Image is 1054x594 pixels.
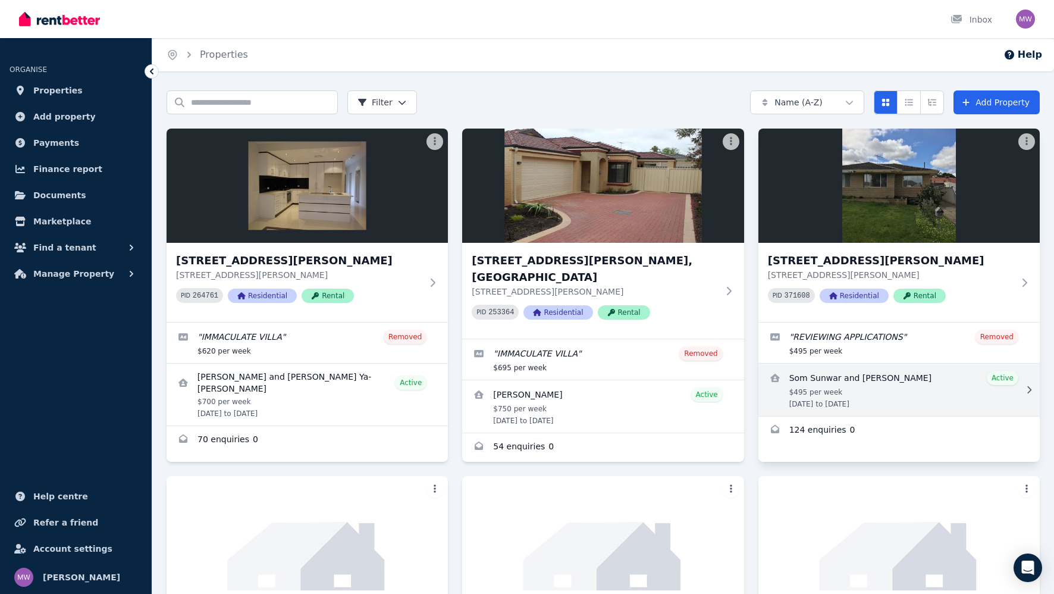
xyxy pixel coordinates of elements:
button: Find a tenant [10,236,142,260]
a: Edit listing: REVIEWING APPLICATIONS [758,323,1040,363]
a: 22A Constance St, Yokine[STREET_ADDRESS][PERSON_NAME][STREET_ADDRESS][PERSON_NAME]PID 371608Resid... [758,129,1040,322]
a: Finance report [10,157,142,181]
span: Residential [523,305,592,320]
a: Documents [10,183,142,207]
span: Payments [33,136,79,150]
img: 11C Thurlow Avenue, Yokine [462,129,744,243]
a: View details for Som Sunwar and Tshering Yangzom [758,364,1040,416]
a: Payments [10,131,142,155]
a: Help centre [10,484,142,508]
span: Rental [893,289,946,303]
a: Add Property [953,90,1040,114]
span: Name (A-Z) [774,96,823,108]
button: Help [1003,48,1042,62]
a: Edit listing: IMMACULATE VILLA [167,323,448,363]
button: Expanded list view [920,90,944,114]
span: Rental [598,305,650,320]
a: Properties [200,49,248,60]
a: Refer a friend [10,511,142,534]
small: PID [773,292,782,299]
a: Enquiries for 22A Constance St, Yokine [758,417,1040,445]
p: [STREET_ADDRESS][PERSON_NAME] [176,269,422,281]
a: Add property [10,105,142,129]
span: Add property [33,110,96,124]
img: 4B Rother Place, Nollamara [167,129,448,243]
span: Filter [357,96,393,108]
span: Find a tenant [33,240,96,255]
img: 31B Narrung Way, Nollamara [758,476,1040,590]
span: Residential [820,289,889,303]
span: Manage Property [33,267,114,281]
button: More options [723,481,739,498]
button: More options [1018,133,1035,150]
a: Marketplace [10,210,142,233]
a: 4B Rother Place, Nollamara[STREET_ADDRESS][PERSON_NAME][STREET_ADDRESS][PERSON_NAME]PID 264761Res... [167,129,448,322]
button: More options [426,481,443,498]
button: Card view [874,90,898,114]
button: Compact list view [897,90,921,114]
a: 11C Thurlow Avenue, Yokine[STREET_ADDRESS][PERSON_NAME], [GEOGRAPHIC_DATA][STREET_ADDRESS][PERSON... [462,129,744,339]
div: Open Intercom Messenger [1014,554,1042,582]
button: Name (A-Z) [750,90,864,114]
span: Residential [228,289,297,303]
h3: [STREET_ADDRESS][PERSON_NAME] [176,252,422,269]
span: Marketplace [33,214,91,229]
img: RentBetter [19,10,100,28]
span: Account settings [33,542,112,556]
img: 22B Constance St, Yokine [167,476,448,590]
small: PID [476,309,486,315]
a: View details for Louise Michels [462,380,744,433]
code: 264761 [193,292,218,300]
span: ORGANISE [10,65,47,74]
img: 31A Narrung Way, Nollamara [462,476,744,590]
a: Properties [10,79,142,102]
a: Account settings [10,537,142,561]
div: View options [874,90,944,114]
button: Filter [347,90,417,114]
p: [STREET_ADDRESS][PERSON_NAME] [472,286,717,298]
a: Enquiries for 4B Rother Place, Nollamara [167,426,448,455]
span: Refer a friend [33,515,98,530]
button: More options [1018,481,1035,498]
code: 371608 [785,292,810,300]
img: 22A Constance St, Yokine [758,129,1040,243]
a: Enquiries for 11C Thurlow Avenue, Yokine [462,433,744,462]
div: Inbox [951,14,992,26]
span: Documents [33,188,86,202]
a: View details for Wen-ya Chen and Yesica Ya-Ting Yang [167,364,448,426]
span: [PERSON_NAME] [43,570,120,584]
span: Finance report [33,162,102,176]
span: Properties [33,83,83,98]
button: More options [723,133,739,150]
small: PID [181,292,190,299]
h3: [STREET_ADDRESS][PERSON_NAME] [768,252,1014,269]
code: 253364 [488,308,514,317]
p: [STREET_ADDRESS][PERSON_NAME] [768,269,1014,281]
button: More options [426,133,443,150]
nav: Breadcrumb [152,38,262,71]
img: May Wong [14,568,33,587]
a: Edit listing: IMMACULATE VILLA [462,339,744,380]
button: Manage Property [10,262,142,286]
img: May Wong [1016,10,1035,29]
h3: [STREET_ADDRESS][PERSON_NAME], [GEOGRAPHIC_DATA] [472,252,717,286]
span: Rental [302,289,354,303]
span: Help centre [33,489,88,504]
